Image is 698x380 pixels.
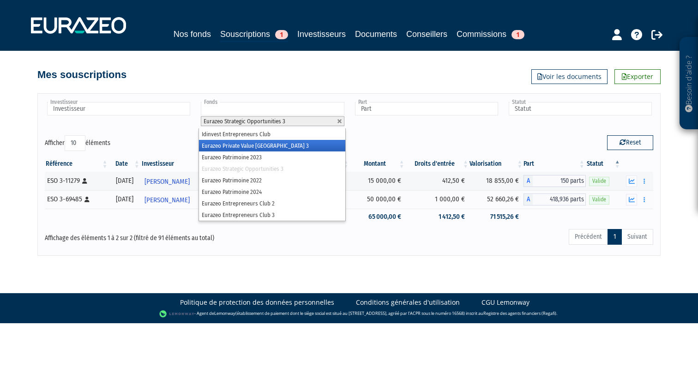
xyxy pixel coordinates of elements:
[144,173,190,190] span: [PERSON_NAME]
[406,172,469,190] td: 412,50 €
[199,175,345,186] li: Eurazeo Patrimoine 2022
[199,140,345,151] li: Eurazeo Private Value [GEOGRAPHIC_DATA] 3
[607,135,653,150] button: Reset
[159,309,195,319] img: logo-lemonway.png
[45,135,110,151] label: Afficher éléments
[523,193,533,205] span: A
[355,28,397,41] a: Documents
[31,17,126,34] img: 1732889491-logotype_eurazeo_blanc_rvb.png
[523,175,585,187] div: A - Eurazeo Strategic Opportunities 3
[141,156,215,172] th: Investisseur: activer pour trier la colonne par ordre croissant
[199,198,345,209] li: Eurazeo Entrepreneurs Club 2
[457,28,524,41] a: Commissions1
[349,156,405,172] th: Montant: activer pour trier la colonne par ordre croissant
[586,156,621,172] th: Statut : activer pour trier la colonne par ordre d&eacute;croissant
[199,128,345,140] li: Idinvest Entrepreneurs Club
[174,28,211,41] a: Nos fonds
[199,186,345,198] li: Eurazeo Patrimoine 2024
[199,209,345,221] li: Eurazeo Entrepreneurs Club 3
[84,197,90,202] i: [Français] Personne physique
[523,156,585,172] th: Part: activer pour trier la colonne par ordre croissant
[406,190,469,209] td: 1 000,00 €
[112,176,137,186] div: [DATE]
[199,151,345,163] li: Eurazeo Patrimoine 2023
[469,190,523,209] td: 52 660,26 €
[523,175,533,187] span: A
[406,209,469,225] td: 1 412,50 €
[180,298,334,307] a: Politique de protection des données personnelles
[483,310,556,316] a: Registre des agents financiers (Regafi)
[531,69,608,84] a: Voir les documents
[47,176,105,186] div: ESO 3-11279
[608,229,622,245] a: 1
[65,135,85,151] select: Afficheréléments
[47,194,105,204] div: ESO 3-69485
[481,298,530,307] a: CGU Lemonway
[589,177,609,186] span: Valide
[589,195,609,204] span: Valide
[82,178,87,184] i: [Français] Personne physique
[275,30,288,39] span: 1
[141,190,215,209] a: [PERSON_NAME]
[141,172,215,190] a: [PERSON_NAME]
[220,28,288,42] a: Souscriptions1
[108,156,140,172] th: Date: activer pour trier la colonne par ordre croissant
[144,192,190,209] span: [PERSON_NAME]
[406,28,447,41] a: Conseillers
[214,310,235,316] a: Lemonway
[469,156,523,172] th: Valorisation: activer pour trier la colonne par ordre croissant
[533,175,585,187] span: 150 parts
[684,42,694,125] p: Besoin d'aide ?
[45,228,290,243] div: Affichage des éléments 1 à 2 sur 2 (filtré de 91 éléments au total)
[406,156,469,172] th: Droits d'entrée: activer pour trier la colonne par ordre croissant
[614,69,661,84] a: Exporter
[349,172,405,190] td: 15 000,00 €
[356,298,460,307] a: Conditions générales d'utilisation
[45,156,108,172] th: Référence : activer pour trier la colonne par ordre croissant
[523,193,585,205] div: A - Eurazeo Strategic Opportunities 3
[9,309,689,319] div: - Agent de (établissement de paiement dont le siège social est situé au [STREET_ADDRESS], agréé p...
[469,209,523,225] td: 71 515,26 €
[469,172,523,190] td: 18 855,00 €
[112,194,137,204] div: [DATE]
[349,190,405,209] td: 50 000,00 €
[204,118,285,125] span: Eurazeo Strategic Opportunities 3
[533,193,585,205] span: 418,936 parts
[349,209,405,225] td: 65 000,00 €
[511,30,524,39] span: 1
[199,163,345,175] li: Eurazeo Strategic Opportunities 3
[37,69,126,80] h4: Mes souscriptions
[297,28,346,41] a: Investisseurs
